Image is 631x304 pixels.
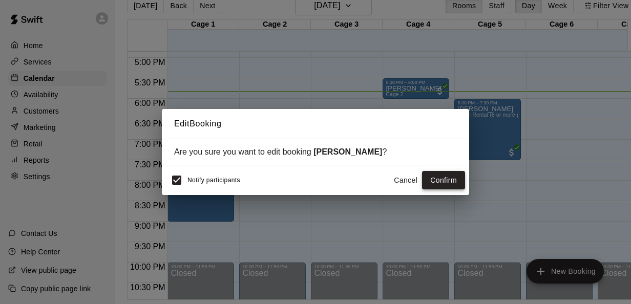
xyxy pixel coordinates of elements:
[162,109,469,139] h2: Edit Booking
[187,177,240,184] span: Notify participants
[422,171,465,190] button: Confirm
[174,147,457,157] div: Are you sure you want to edit booking ?
[389,171,422,190] button: Cancel
[313,147,382,156] strong: [PERSON_NAME]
